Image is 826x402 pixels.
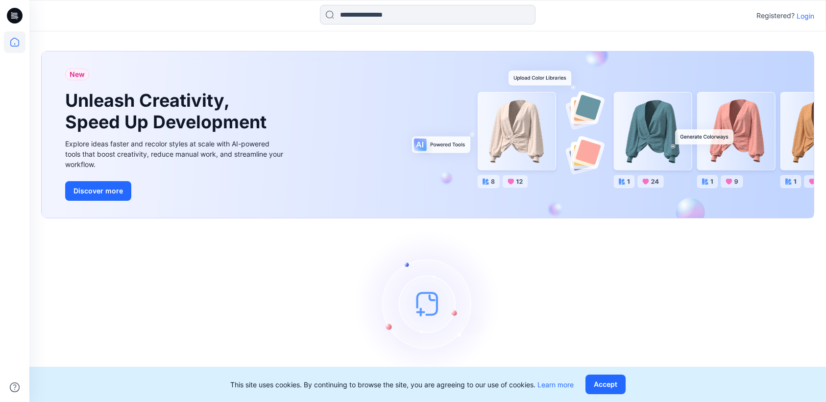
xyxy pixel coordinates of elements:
[585,375,626,394] button: Accept
[354,230,501,377] img: empty-state-image.svg
[70,69,85,80] span: New
[537,380,574,389] a: Learn more
[756,10,795,22] p: Registered?
[230,379,574,390] p: This site uses cookies. By continuing to browse the site, you are agreeing to our use of cookies.
[65,181,131,201] button: Discover more
[65,139,286,169] div: Explore ideas faster and recolor styles at scale with AI-powered tools that boost creativity, red...
[797,11,814,21] p: Login
[65,181,286,201] a: Discover more
[65,90,271,132] h1: Unleash Creativity, Speed Up Development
